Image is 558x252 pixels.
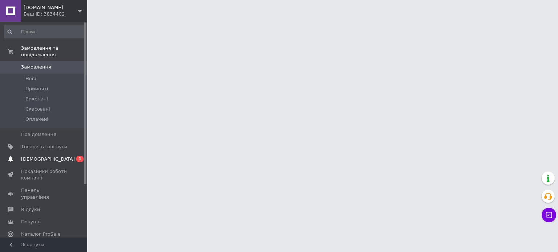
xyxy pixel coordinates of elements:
span: Виконані [25,96,48,102]
div: Ваш ID: 3834402 [24,11,87,17]
span: Покупці [21,219,41,225]
span: Замовлення [21,64,51,70]
span: MOTOPAWER.PRO [24,4,78,11]
span: Каталог ProSale [21,231,60,237]
span: Прийняті [25,86,48,92]
span: Відгуки [21,206,40,213]
input: Пошук [4,25,86,38]
span: [DEMOGRAPHIC_DATA] [21,156,75,162]
span: Показники роботи компанії [21,168,67,181]
span: Замовлення та повідомлення [21,45,87,58]
span: Панель управління [21,187,67,200]
span: Нові [25,75,36,82]
span: Товари та послуги [21,144,67,150]
span: Оплачені [25,116,48,123]
span: Повідомлення [21,131,56,138]
span: 1 [76,156,84,162]
span: Скасовані [25,106,50,112]
button: Чат з покупцем [542,208,556,222]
